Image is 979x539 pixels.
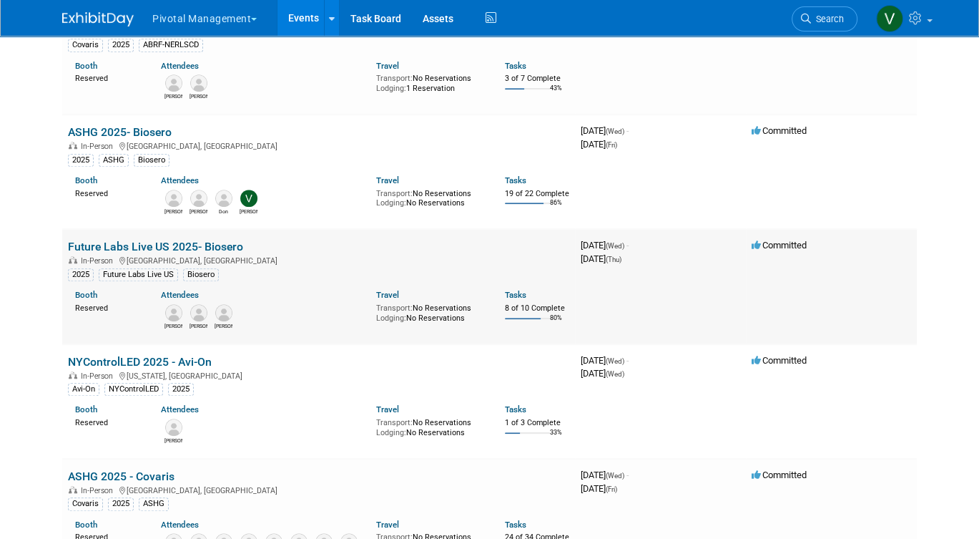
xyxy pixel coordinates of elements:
[215,190,232,207] img: Don Janezic
[68,154,94,167] div: 2025
[190,92,207,100] div: Jared Hoffman
[68,240,243,253] a: Future Labs Live US 2025- Biosero
[104,383,163,396] div: NYControlLED
[376,520,399,530] a: Travel
[75,404,97,414] a: Booth
[75,175,97,185] a: Booth
[68,254,569,266] div: [GEOGRAPHIC_DATA], [GEOGRAPHIC_DATA]
[168,383,194,396] div: 2025
[68,39,103,52] div: Covaris
[108,39,134,52] div: 2025
[68,497,103,510] div: Covaris
[69,256,77,263] img: In-Person Event
[792,6,857,31] a: Search
[75,186,139,199] div: Reserved
[606,357,624,365] span: (Wed)
[550,199,562,218] td: 86%
[376,428,406,437] span: Lodging:
[68,268,94,281] div: 2025
[62,12,134,26] img: ExhibitDay
[99,154,129,167] div: ASHG
[550,429,562,448] td: 33%
[550,314,562,334] td: 80%
[99,268,178,281] div: Future Labs Live US
[376,74,413,83] span: Transport:
[69,486,77,493] img: In-Person Event
[626,125,629,136] span: -
[581,139,617,150] span: [DATE]
[376,290,399,300] a: Travel
[68,369,569,381] div: [US_STATE], [GEOGRAPHIC_DATA]
[505,304,569,314] div: 8 of 10 Complete
[75,415,139,428] div: Reserved
[81,486,117,495] span: In-Person
[161,520,199,530] a: Attendees
[164,321,182,330] div: Joseph (Joe) Rodriguez
[376,301,483,323] div: No Reservations No Reservations
[626,355,629,366] span: -
[68,383,99,396] div: Avi-On
[183,268,219,281] div: Biosero
[376,61,399,71] a: Travel
[376,404,399,414] a: Travel
[606,141,617,149] span: (Fri)
[68,470,174,483] a: ASHG 2025 - Covaris
[376,71,483,93] div: No Reservations 1 Reservation
[165,419,182,436] img: Joe McGrath
[581,125,629,136] span: [DATE]
[376,304,413,313] span: Transport:
[376,198,406,208] span: Lodging:
[606,485,617,493] span: (Fri)
[69,372,77,379] img: In-Person Event
[165,74,182,92] img: Robert Riegelhaupt
[581,240,629,251] span: [DATE]
[606,472,624,480] span: (Wed)
[752,240,807,251] span: Committed
[134,154,169,167] div: Biosero
[240,190,257,207] img: Valerie Weld
[550,84,562,104] td: 43%
[81,372,117,381] span: In-Person
[505,74,569,84] div: 3 of 7 Complete
[376,314,406,323] span: Lodging:
[505,520,526,530] a: Tasks
[752,470,807,480] span: Committed
[626,240,629,251] span: -
[752,355,807,366] span: Committed
[376,418,413,427] span: Transport:
[606,370,624,378] span: (Wed)
[75,520,97,530] a: Booth
[376,84,406,93] span: Lodging:
[626,470,629,480] span: -
[581,483,617,494] span: [DATE]
[190,74,207,92] img: Jared Hoffman
[75,290,97,300] a: Booth
[190,304,207,321] img: Chirag Patel
[164,207,182,215] div: Michael Langan
[190,190,207,207] img: Michael Malanga
[108,497,134,510] div: 2025
[75,71,139,84] div: Reserved
[215,304,232,321] img: Noah Vanderhyde
[69,142,77,149] img: In-Person Event
[505,418,569,428] div: 1 of 3 Complete
[139,497,169,510] div: ASHG
[81,142,117,151] span: In-Person
[68,125,172,139] a: ASHG 2025- Biosero
[215,207,232,215] div: Don Janezic
[68,355,212,369] a: NYControlLED 2025 - Avi-On
[505,61,526,71] a: Tasks
[811,14,844,24] span: Search
[190,207,207,215] div: Michael Malanga
[139,39,203,52] div: ABRF-NERLSCD
[581,253,621,264] span: [DATE]
[606,256,621,263] span: (Thu)
[190,321,207,330] div: Chirag Patel
[505,404,526,414] a: Tasks
[165,190,182,207] img: Michael Langan
[581,355,629,366] span: [DATE]
[376,189,413,198] span: Transport:
[240,207,257,215] div: Valerie Weld
[75,301,139,314] div: Reserved
[75,61,97,71] a: Booth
